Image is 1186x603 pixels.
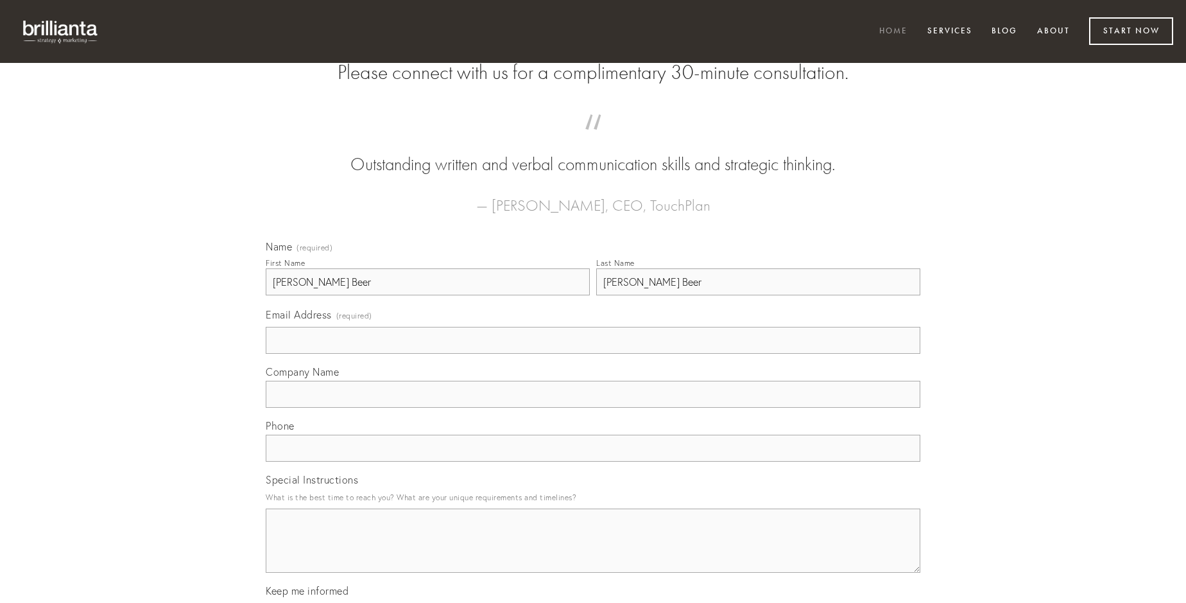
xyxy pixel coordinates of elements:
[286,127,900,177] blockquote: Outstanding written and verbal communication skills and strategic thinking.
[266,365,339,378] span: Company Name
[266,258,305,268] div: First Name
[286,177,900,218] figcaption: — [PERSON_NAME], CEO, TouchPlan
[266,419,295,432] span: Phone
[266,308,332,321] span: Email Address
[871,21,916,42] a: Home
[336,307,372,324] span: (required)
[919,21,981,42] a: Services
[596,258,635,268] div: Last Name
[286,127,900,152] span: “
[266,473,358,486] span: Special Instructions
[266,489,920,506] p: What is the best time to reach you? What are your unique requirements and timelines?
[266,240,292,253] span: Name
[1029,21,1078,42] a: About
[296,244,332,252] span: (required)
[266,60,920,85] h2: Please connect with us for a complimentary 30-minute consultation.
[13,13,109,50] img: brillianta - research, strategy, marketing
[983,21,1026,42] a: Blog
[266,584,348,597] span: Keep me informed
[1089,17,1173,45] a: Start Now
